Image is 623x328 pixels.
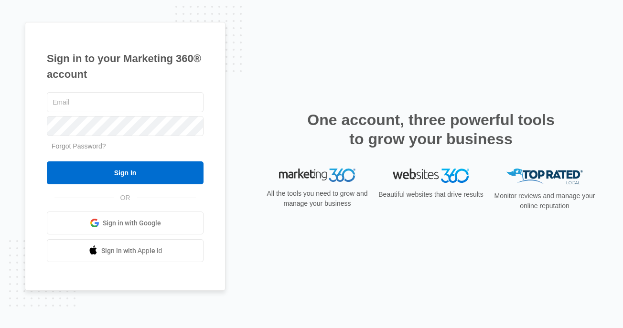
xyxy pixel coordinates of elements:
a: Forgot Password? [52,142,106,150]
p: Beautiful websites that drive results [377,190,484,200]
img: Top Rated Local [506,169,583,184]
span: Sign in with Google [103,218,161,228]
a: Sign in with Apple Id [47,239,204,262]
img: Marketing 360 [279,169,355,182]
p: Monitor reviews and manage your online reputation [491,191,598,211]
span: OR [114,193,137,203]
h2: One account, three powerful tools to grow your business [304,110,558,148]
input: Email [47,92,204,112]
span: Sign in with Apple Id [101,246,162,256]
input: Sign In [47,161,204,184]
p: All the tools you need to grow and manage your business [264,189,371,209]
h1: Sign in to your Marketing 360® account [47,51,204,82]
a: Sign in with Google [47,212,204,234]
img: Websites 360 [393,169,469,182]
